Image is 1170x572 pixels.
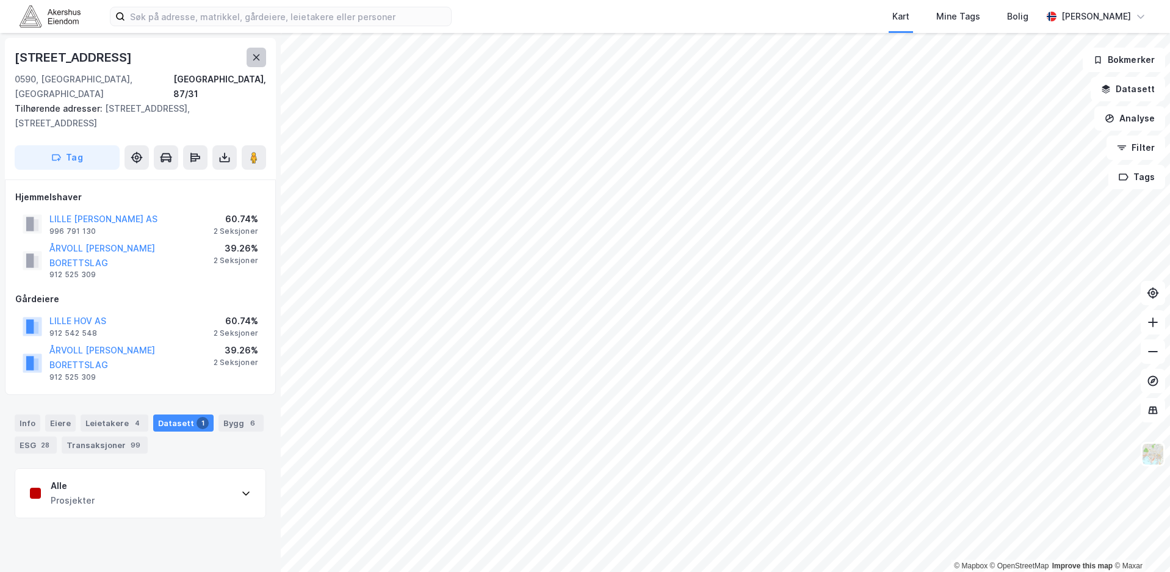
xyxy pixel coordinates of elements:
[214,226,258,236] div: 2 Seksjoner
[214,328,258,338] div: 2 Seksjoner
[15,145,120,170] button: Tag
[214,358,258,367] div: 2 Seksjoner
[15,190,265,205] div: Hjemmelshaver
[49,328,97,338] div: 912 542 548
[214,241,258,256] div: 39.26%
[1107,136,1165,160] button: Filter
[1109,513,1170,572] iframe: Chat Widget
[173,72,266,101] div: [GEOGRAPHIC_DATA], 87/31
[45,415,76,432] div: Eiere
[38,439,52,451] div: 28
[125,7,451,26] input: Søk på adresse, matrikkel, gårdeiere, leietakere eller personer
[15,436,57,454] div: ESG
[214,256,258,266] div: 2 Seksjoner
[1141,443,1165,466] img: Z
[51,479,95,493] div: Alle
[15,103,105,114] span: Tilhørende adresser:
[15,292,265,306] div: Gårdeiere
[49,372,96,382] div: 912 525 309
[51,493,95,508] div: Prosjekter
[1109,513,1170,572] div: Kontrollprogram for chat
[153,415,214,432] div: Datasett
[247,417,259,429] div: 6
[214,343,258,358] div: 39.26%
[214,314,258,328] div: 60.74%
[1108,165,1165,189] button: Tags
[15,415,40,432] div: Info
[49,270,96,280] div: 912 525 309
[990,562,1049,570] a: OpenStreetMap
[128,439,143,451] div: 99
[1052,562,1113,570] a: Improve this map
[49,226,96,236] div: 996 791 130
[1091,77,1165,101] button: Datasett
[81,415,148,432] div: Leietakere
[954,562,988,570] a: Mapbox
[20,5,81,27] img: akershus-eiendom-logo.9091f326c980b4bce74ccdd9f866810c.svg
[1007,9,1028,24] div: Bolig
[15,72,173,101] div: 0590, [GEOGRAPHIC_DATA], [GEOGRAPHIC_DATA]
[15,48,134,67] div: [STREET_ADDRESS]
[1061,9,1131,24] div: [PERSON_NAME]
[131,417,143,429] div: 4
[1083,48,1165,72] button: Bokmerker
[15,101,256,131] div: [STREET_ADDRESS], [STREET_ADDRESS]
[936,9,980,24] div: Mine Tags
[214,212,258,226] div: 60.74%
[62,436,148,454] div: Transaksjoner
[218,415,264,432] div: Bygg
[892,9,909,24] div: Kart
[1094,106,1165,131] button: Analyse
[197,417,209,429] div: 1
